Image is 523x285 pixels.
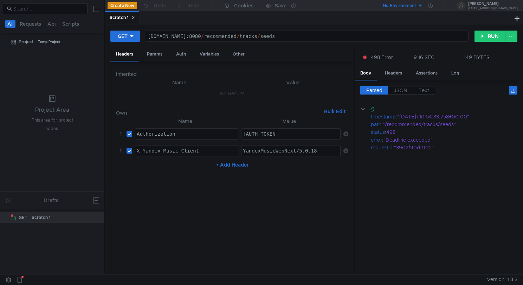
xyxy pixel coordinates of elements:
[60,20,81,28] button: Scripts
[397,113,509,121] div: "[DATE]T10:54:33.758+00:00"
[154,1,167,10] div: Undo
[213,161,252,169] button: + Add Header
[220,90,245,97] nz-embed-empty: No Results
[110,31,140,42] button: GET
[141,48,168,61] div: Params
[5,20,15,28] button: All
[474,31,506,42] button: RUN
[379,67,408,80] div: Headers
[172,0,205,11] button: Redo
[371,121,517,128] div: :
[355,67,377,80] div: Body
[446,67,465,80] div: Log
[366,87,382,93] span: Parsed
[410,67,443,80] div: Assertions
[238,117,341,125] th: Value
[234,1,253,10] div: Cookies
[371,144,517,151] div: :
[386,128,509,136] div: 498
[18,20,43,28] button: Requests
[371,121,381,128] div: path
[44,196,58,205] div: Drafts
[110,48,139,61] div: Headers
[187,1,200,10] div: Redo
[414,54,434,60] div: 9.16 SEC
[371,128,385,136] div: status
[237,78,348,87] th: Value
[227,48,250,61] div: Other
[371,136,517,144] div: :
[116,70,348,78] h6: Inherited
[371,128,517,136] div: :
[132,117,238,125] th: Name
[383,121,508,128] div: "/recommended/tracks/seeds"
[383,136,509,144] div: "Deadline exceeded"
[419,87,429,93] span: Text
[383,2,416,9] div: No Environment
[118,32,128,40] div: GET
[170,48,192,61] div: Auth
[19,37,34,47] div: Project
[19,212,27,223] span: GET
[468,7,518,9] div: [EMAIL_ADDRESS][DOMAIN_NAME]
[32,212,51,223] div: Scratch 1
[38,37,60,47] div: Temp Project
[371,113,517,121] div: :
[487,274,517,285] span: Version: 1.3.3
[371,53,393,61] span: 498 Error
[137,0,172,11] button: Undo
[45,20,58,28] button: Api
[394,144,509,151] div: "3902f90d-1102"
[371,144,393,151] div: requestId
[194,48,225,61] div: Variables
[110,14,135,21] div: Scratch 1
[468,2,518,6] div: [PERSON_NAME]
[116,109,321,117] h6: Own
[321,107,348,116] button: Bulk Edit
[122,78,237,87] th: Name
[108,2,137,9] button: Create New
[13,5,83,13] input: Search...
[371,136,382,144] div: error
[275,3,286,8] div: Save
[464,54,490,60] div: 149 BYTES
[370,105,508,113] div: {}
[371,113,396,121] div: timestamp
[394,87,407,93] span: JSON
